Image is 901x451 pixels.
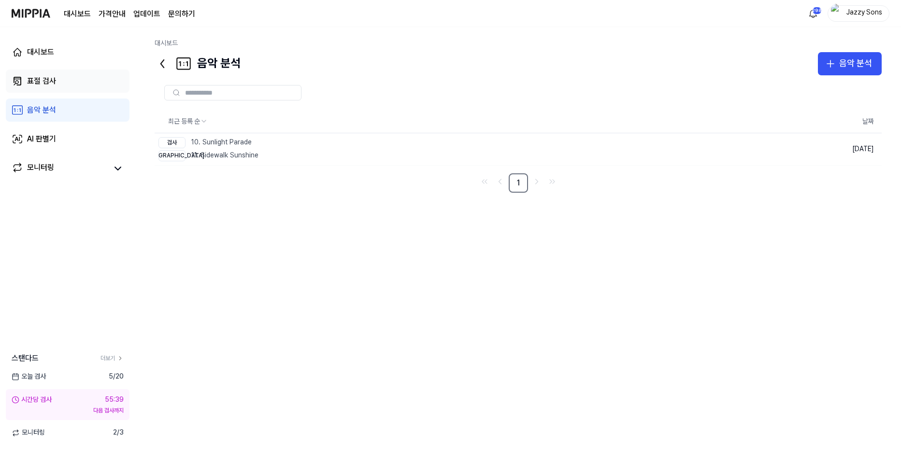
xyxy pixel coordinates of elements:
[828,5,889,22] button: profileJazzy Sons
[845,8,883,18] div: Jazzy Sons
[155,173,882,193] nav: pagination
[64,8,91,20] a: 대시보드
[168,8,195,20] a: 문의하기
[736,110,882,133] th: 날짜
[158,137,258,148] div: 10. Sunlight Parade
[736,133,882,166] td: [DATE]
[12,372,46,381] span: 오늘 검사
[109,372,124,381] span: 5 / 20
[545,175,559,188] a: Go to last page
[158,150,186,161] div: [DEMOGRAPHIC_DATA]
[831,4,843,23] img: profile
[105,395,124,405] div: 55:39
[509,173,528,193] a: 1
[805,6,821,21] button: 알림298
[812,7,822,14] div: 298
[27,75,56,87] div: 표절 검사
[807,8,819,19] img: 알림
[27,162,54,175] div: 모니터링
[493,175,507,188] a: Go to previous page
[155,52,241,75] div: 음악 분석
[6,70,129,93] a: 표절 검사
[818,52,882,75] button: 음악 분석
[99,8,126,20] button: 가격안내
[12,407,124,415] div: 다음 검사까지
[12,395,52,405] div: 시간당 검사
[113,428,124,437] span: 2 / 3
[6,127,129,151] a: AI 판별기
[478,175,491,188] a: Go to first page
[155,133,736,165] a: 검사10. Sunlight Parade[DEMOGRAPHIC_DATA]11. Sidewalk Sunshine
[839,56,872,70] div: 음악 분석
[158,150,258,161] div: 11. Sidewalk Sunshine
[27,133,56,145] div: AI 판별기
[100,354,124,363] a: 더보기
[27,46,54,58] div: 대시보드
[530,175,543,188] a: Go to next page
[12,428,45,437] span: 모니터링
[6,99,129,122] a: 음악 분석
[133,8,160,20] a: 업데이트
[12,352,39,364] span: 스탠다드
[12,162,108,175] a: 모니터링
[158,137,186,148] div: 검사
[27,104,56,116] div: 음악 분석
[155,39,178,47] a: 대시보드
[6,41,129,64] a: 대시보드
